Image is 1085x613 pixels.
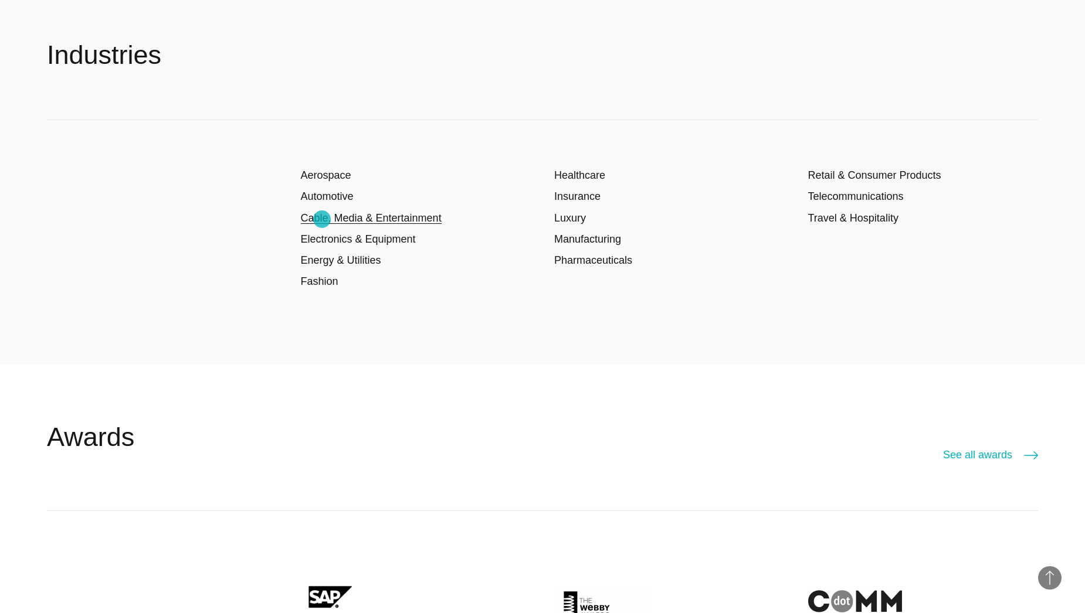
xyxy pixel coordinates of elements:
a: Pharmaceuticals [554,254,632,266]
a: Aerospace [301,169,351,181]
a: Healthcare [554,169,605,181]
a: Luxury [554,212,586,224]
a: Telecommunications [808,190,904,202]
a: Fashion [301,275,338,287]
a: See all awards [943,447,1038,463]
a: Electronics & Equipment [301,233,416,245]
a: Manufacturing [554,233,621,245]
a: Travel & Hospitality [808,212,898,224]
a: Retail & Consumer Products [808,169,941,181]
h2: Industries [47,38,161,73]
a: Insurance [554,190,601,202]
h2: Awards [47,420,134,455]
a: Automotive [301,190,354,202]
button: Back to Top [1038,566,1062,590]
a: Energy & Utilities [301,254,381,266]
a: Cable, Media & Entertainment [301,212,442,224]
